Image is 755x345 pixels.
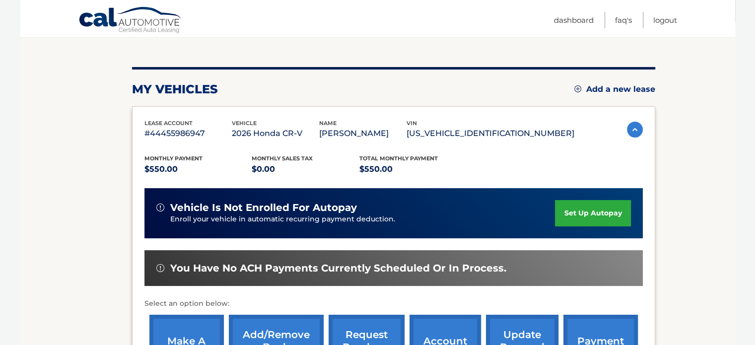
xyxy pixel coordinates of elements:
a: set up autopay [555,200,630,226]
a: FAQ's [615,12,632,28]
p: $550.00 [144,162,252,176]
h2: my vehicles [132,82,218,97]
span: vehicle [232,120,257,127]
span: name [319,120,337,127]
p: 2026 Honda CR-V [232,127,319,140]
img: alert-white.svg [156,204,164,211]
img: add.svg [574,85,581,92]
img: alert-white.svg [156,264,164,272]
p: [US_VEHICLE_IDENTIFICATION_NUMBER] [407,127,574,140]
p: $0.00 [252,162,359,176]
img: accordion-active.svg [627,122,643,138]
a: Logout [653,12,677,28]
a: Dashboard [554,12,594,28]
span: vin [407,120,417,127]
span: Total Monthly Payment [359,155,438,162]
p: $550.00 [359,162,467,176]
span: You have no ACH payments currently scheduled or in process. [170,262,506,275]
p: [PERSON_NAME] [319,127,407,140]
span: vehicle is not enrolled for autopay [170,202,357,214]
p: #44455986947 [144,127,232,140]
p: Enroll your vehicle in automatic recurring payment deduction. [170,214,555,225]
span: Monthly Payment [144,155,203,162]
a: Cal Automotive [78,6,183,35]
span: Monthly sales Tax [252,155,313,162]
p: Select an option below: [144,298,643,310]
span: lease account [144,120,193,127]
a: Add a new lease [574,84,655,94]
